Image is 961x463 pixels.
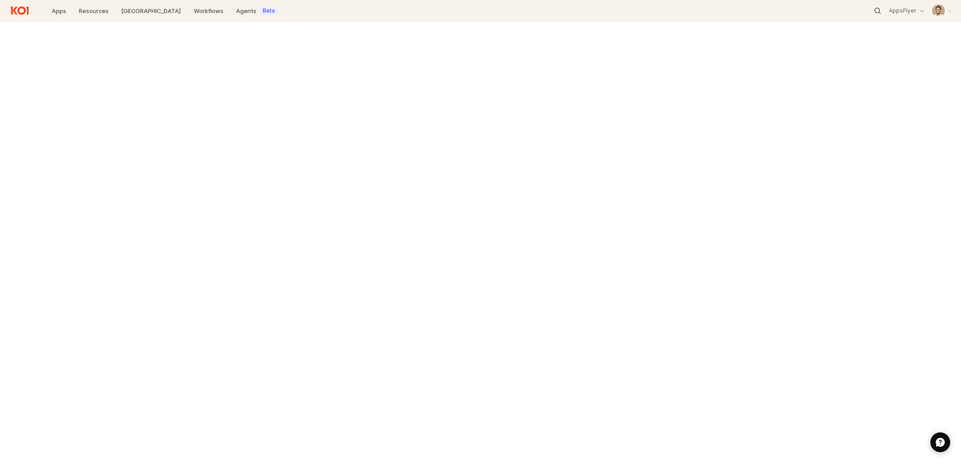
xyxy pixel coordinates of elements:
[46,5,72,17] a: Apps
[231,5,283,17] a: AgentsBeta
[263,7,275,14] label: Beta
[7,4,32,18] img: Return to home page
[885,5,929,16] button: AppsFlyer
[889,7,916,14] p: AppsFlyer
[73,5,114,17] a: Resources
[188,5,229,17] a: Workflows
[116,5,187,17] a: [GEOGRAPHIC_DATA]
